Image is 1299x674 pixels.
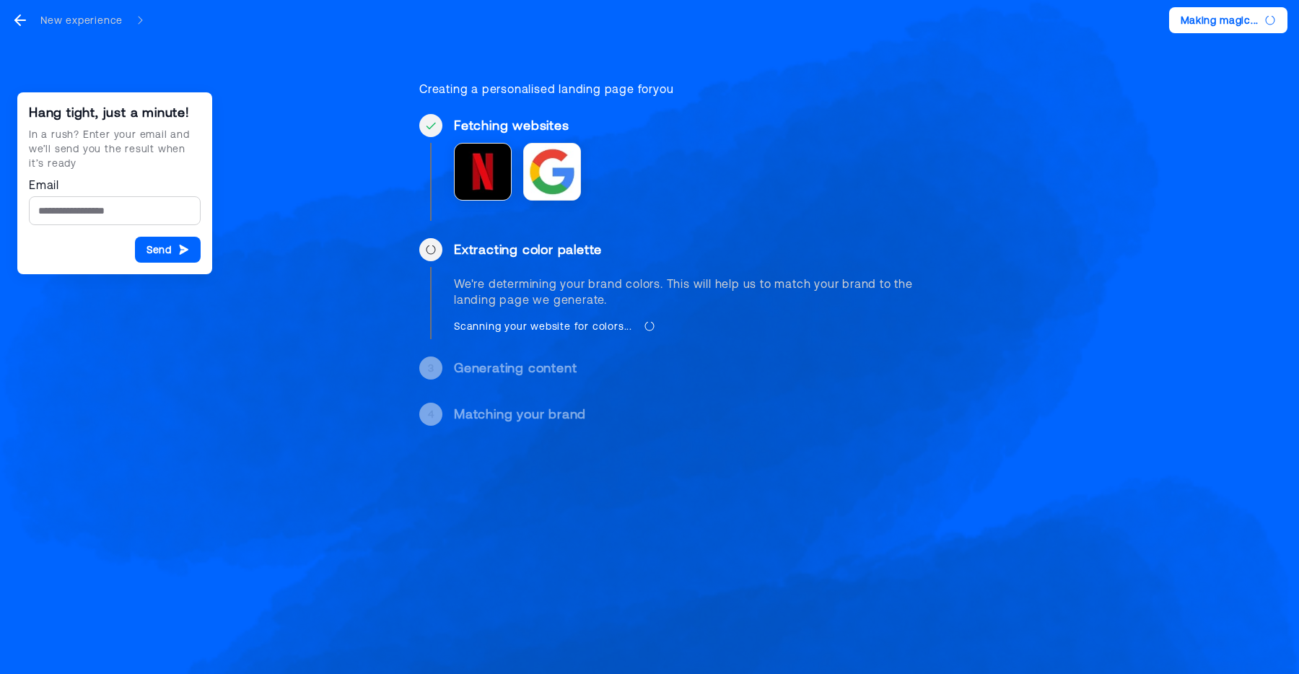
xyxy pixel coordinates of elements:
[428,361,434,375] div: 3
[454,241,920,258] div: Extracting color palette
[1169,7,1288,33] button: Making magic...
[454,406,920,423] div: Matching your brand
[454,359,920,377] div: Generating content
[40,13,123,27] div: New experience
[29,104,201,121] div: Hang tight, just a minute!
[12,12,29,29] svg: go back
[29,176,201,193] label: Email
[454,276,920,307] div: We're determining your brand colors. This will help us to match your brand to the landing page we...
[454,319,632,333] div: Scanning your website for colors...
[454,117,920,134] div: Fetching websites
[135,237,201,263] button: Send
[419,81,920,97] div: Creating a personalised landing page for you
[428,407,434,421] div: 4
[29,127,201,170] div: In a rush? Enter your email and we’ll send you the result when it’s ready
